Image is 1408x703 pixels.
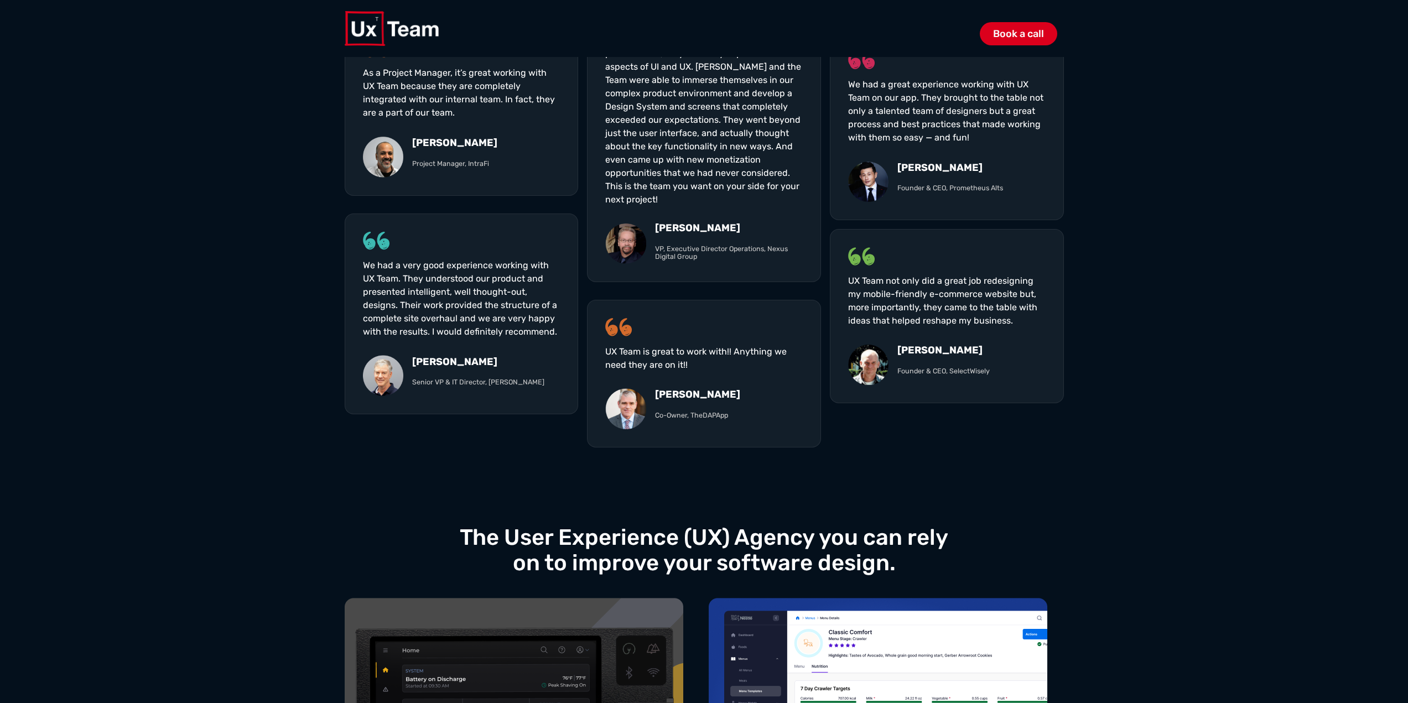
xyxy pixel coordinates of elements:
[848,274,1046,327] p: UX Team not only did a great job redesigning my mobile-friendly e-commerce website but, more impo...
[897,368,990,374] p: Founder & CEO, SelectWisely
[655,245,803,261] p: VP, Executive Director Operations, Nexus Digital Group
[848,78,1046,144] p: We had a great experience working with UX Team on our app. They brought to the table not only a t...
[412,137,497,149] strong: [PERSON_NAME]
[655,388,740,400] strong: [PERSON_NAME]
[605,34,803,206] p: The UX Team is amazing. High-end professionals, they are really experts in all aspects of UI and ...
[412,356,497,368] strong: [PERSON_NAME]
[897,185,1003,191] p: Founder & CEO, Prometheus Alts
[412,160,489,167] p: Project Manager, IntraFi
[455,525,953,576] h2: The User Experience (UX) Agency you can rely on to improve your software design.
[655,412,728,419] p: Co-Owner, TheDAPApp
[605,345,803,372] p: UX Team is great to work with!! Anything we need they are on it!!
[897,344,983,356] strong: [PERSON_NAME]
[363,259,560,339] p: We had a very good experience working with UX Team. They understood our product and presented int...
[980,22,1057,45] a: Book a call
[897,162,983,174] strong: [PERSON_NAME]
[1353,650,1408,703] iframe: Chat Widget
[363,66,560,119] p: As a Project Manager, it’s great working with UX Team because they are completely integrated with...
[412,379,544,386] p: Senior VP & IT Director, [PERSON_NAME]
[993,29,1044,39] span: Book a call
[655,222,740,234] strong: [PERSON_NAME]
